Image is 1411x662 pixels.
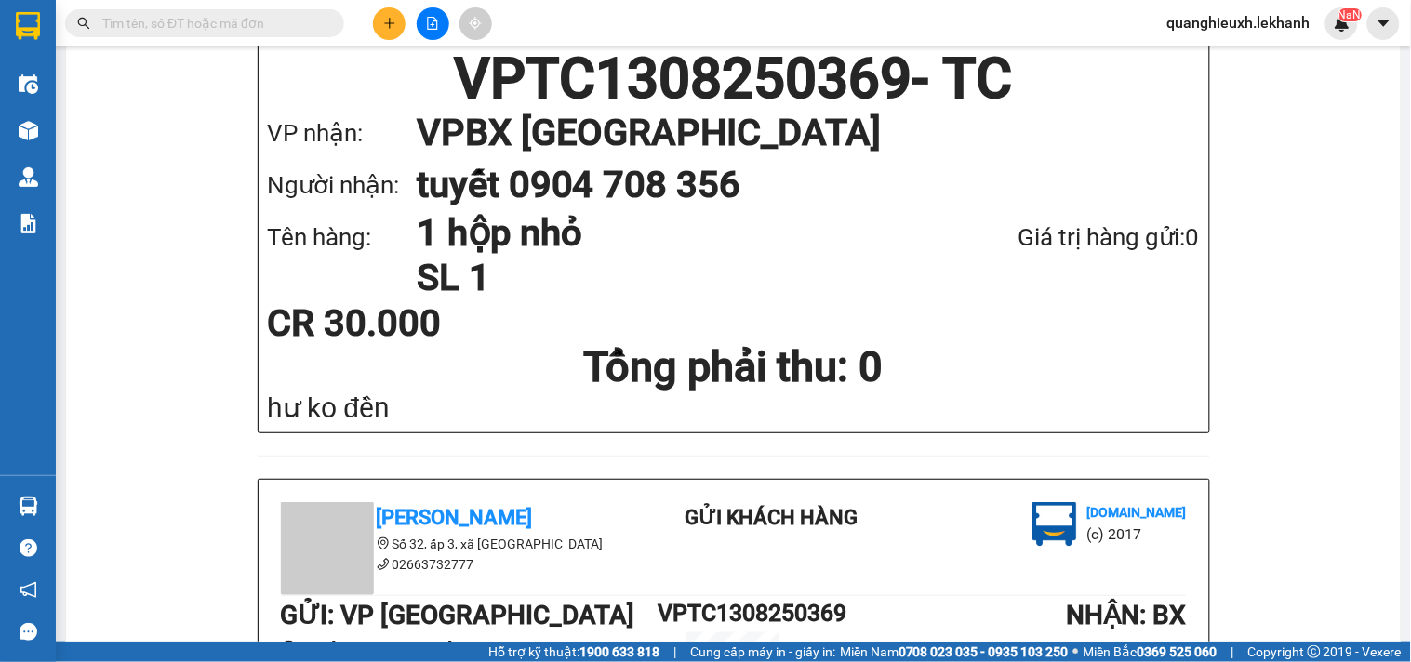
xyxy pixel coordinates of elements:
[417,7,449,40] button: file-add
[469,17,482,30] span: aim
[268,114,417,152] div: VP nhận:
[19,74,38,94] img: warehouse-icon
[218,18,262,37] span: Nhận:
[268,166,417,205] div: Người nhận:
[1231,642,1234,662] span: |
[19,496,38,516] img: warehouse-icon
[1334,15,1351,32] img: icon-new-feature
[1308,645,1321,658] span: copyright
[426,17,439,30] span: file-add
[1073,648,1079,655] span: ⚪️
[218,16,406,60] div: BX [GEOGRAPHIC_DATA]
[1152,11,1325,34] span: quanghieuxh.lekhanh
[1032,502,1077,547] img: logo.jpg
[417,256,920,300] h1: SL 1
[268,342,1200,392] h1: Tổng phải thu: 0
[268,305,576,342] div: CR 30.000
[281,601,635,631] b: GỬI : VP [GEOGRAPHIC_DATA]
[658,596,808,632] h1: VPTC1308250369
[268,51,1200,107] h1: VPTC1308250369 - TC
[377,537,390,550] span: environment
[77,17,90,30] span: search
[19,121,38,140] img: warehouse-icon
[19,167,38,187] img: warehouse-icon
[19,214,38,233] img: solution-icon
[16,83,205,109] div: 0918504893
[920,218,1200,257] div: Giá trị hàng gửi: 0
[840,642,1069,662] span: Miền Nam
[218,83,406,109] div: 0904708356
[1376,15,1392,32] span: caret-down
[281,535,616,555] li: Số 32, ấp 3, xã [GEOGRAPHIC_DATA]
[1086,523,1186,546] li: (c) 2017
[281,641,297,656] span: environment
[417,159,1163,211] h1: tuyết 0904 708 356
[579,644,659,659] strong: 1900 633 818
[417,211,920,256] h1: 1 hộp nhỏ
[14,122,43,141] span: CR :
[685,506,859,529] b: Gửi khách hàng
[899,644,1069,659] strong: 0708 023 035 - 0935 103 250
[377,506,533,529] b: [PERSON_NAME]
[373,7,406,40] button: plus
[268,218,417,257] div: Tên hàng:
[20,623,37,641] span: message
[417,107,1163,159] h1: VP BX [GEOGRAPHIC_DATA]
[16,60,205,83] div: phú
[281,637,659,662] li: 133 [PERSON_NAME], P 12
[1138,644,1218,659] strong: 0369 525 060
[377,558,390,571] span: phone
[20,539,37,557] span: question-circle
[20,581,37,599] span: notification
[268,392,1200,423] div: hư ko đền
[218,60,406,83] div: tuyết
[1338,8,1362,21] sup: NaN
[16,12,40,40] img: logo-vxr
[102,13,322,33] input: Tìm tên, số ĐT hoặc mã đơn
[16,16,205,60] div: VP [GEOGRAPHIC_DATA]
[673,642,676,662] span: |
[281,555,616,576] li: 02663732777
[16,18,45,37] span: Gửi:
[690,642,835,662] span: Cung cấp máy in - giấy in:
[383,17,396,30] span: plus
[1367,7,1400,40] button: caret-down
[459,7,492,40] button: aim
[488,642,659,662] span: Hỗ trợ kỹ thuật:
[14,120,207,142] div: 30.000
[1084,642,1218,662] span: Miền Bắc
[1086,505,1186,520] b: [DOMAIN_NAME]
